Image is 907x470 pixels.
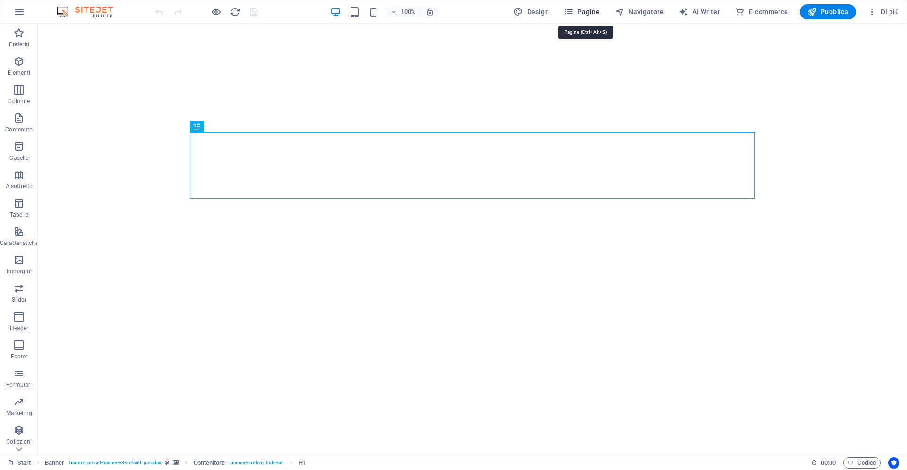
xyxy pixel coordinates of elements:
[387,6,420,17] button: 100%
[45,457,65,469] span: Fai clic per selezionare. Doppio clic per modificare
[229,6,240,17] button: reload
[675,4,724,19] button: AI Writer
[510,4,553,19] div: Design (Ctrl+Alt+Y)
[194,457,225,469] span: Fai clic per selezionare. Doppio clic per modificare
[8,457,31,469] a: Fai clic per annullare la selezione. Doppio clic per aprire le pagine
[68,457,161,469] span: . banner .preset-banner-v3-default .parallax
[611,4,667,19] button: Navigatore
[731,4,792,19] button: E-commerce
[45,457,307,469] nav: breadcrumb
[299,457,306,469] span: Fai clic per selezionare. Doppio clic per modificare
[10,324,29,332] p: Header
[811,457,836,469] h6: Tempo sessione
[8,69,30,77] p: Elementi
[615,7,664,17] span: Navigatore
[7,268,32,275] p: Immagini
[560,4,604,19] button: Pagine
[8,97,30,105] p: Colonne
[6,409,32,417] p: Marketing
[735,7,788,17] span: E-commerce
[12,296,26,304] p: Slider
[679,7,720,17] span: AI Writer
[867,7,899,17] span: Di più
[165,460,169,465] i: Questo elemento è un preset personalizzabile
[828,459,829,466] span: :
[843,457,881,469] button: Codice
[10,211,28,218] p: Tabelle
[210,6,222,17] button: Clicca qui per lasciare la modalità di anteprima e continuare la modifica
[6,381,32,389] p: Formulari
[11,353,28,360] p: Footer
[510,4,553,19] button: Design
[9,154,28,162] p: Caselle
[426,8,434,16] i: Quando ridimensioni, regola automaticamente il livello di zoom in modo che corrisponda al disposi...
[513,7,549,17] span: Design
[401,6,416,17] h6: 100%
[6,183,33,190] p: A soffietto
[807,7,849,17] span: Pubblica
[821,457,836,469] span: 00 00
[54,6,125,17] img: Editor Logo
[6,438,32,445] p: Collezioni
[9,41,29,48] p: Preferiti
[888,457,899,469] button: Usercentrics
[847,457,876,469] span: Codice
[800,4,856,19] button: Pubblica
[229,457,284,469] span: . banner-content .hide-sm
[230,7,240,17] i: Ricarica la pagina
[5,126,33,133] p: Contenuto
[173,460,179,465] i: Questo elemento contiene uno sfondo
[564,7,600,17] span: Pagine
[864,4,903,19] button: Di più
